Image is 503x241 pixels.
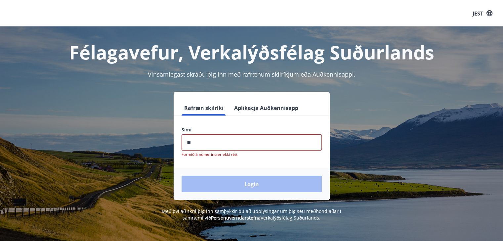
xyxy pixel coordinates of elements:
[182,152,322,157] p: Formið á númerinu er ekki rétt
[261,215,320,221] font: Verkalýðsfélag Suðurlands.
[184,104,224,112] font: Rafræn skilríki
[162,208,341,221] font: Með því að skrá þig inn samþykkir þú að upplýsingar um þig séu meðhöndlaðar í samræmi við
[182,126,191,133] font: Sími
[234,104,298,112] font: Aplikacja Auðkennisapp
[148,70,356,78] font: Vinsamlegast skráðu þig inn með rafrænum skilríkjum eða Auðkennisappi.
[470,7,495,19] button: JEST
[473,10,483,17] font: JEST
[211,215,261,221] a: Persónuverndarstefna
[69,40,434,65] font: Félagavefur, Verkalýðsfélag Suðurlands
